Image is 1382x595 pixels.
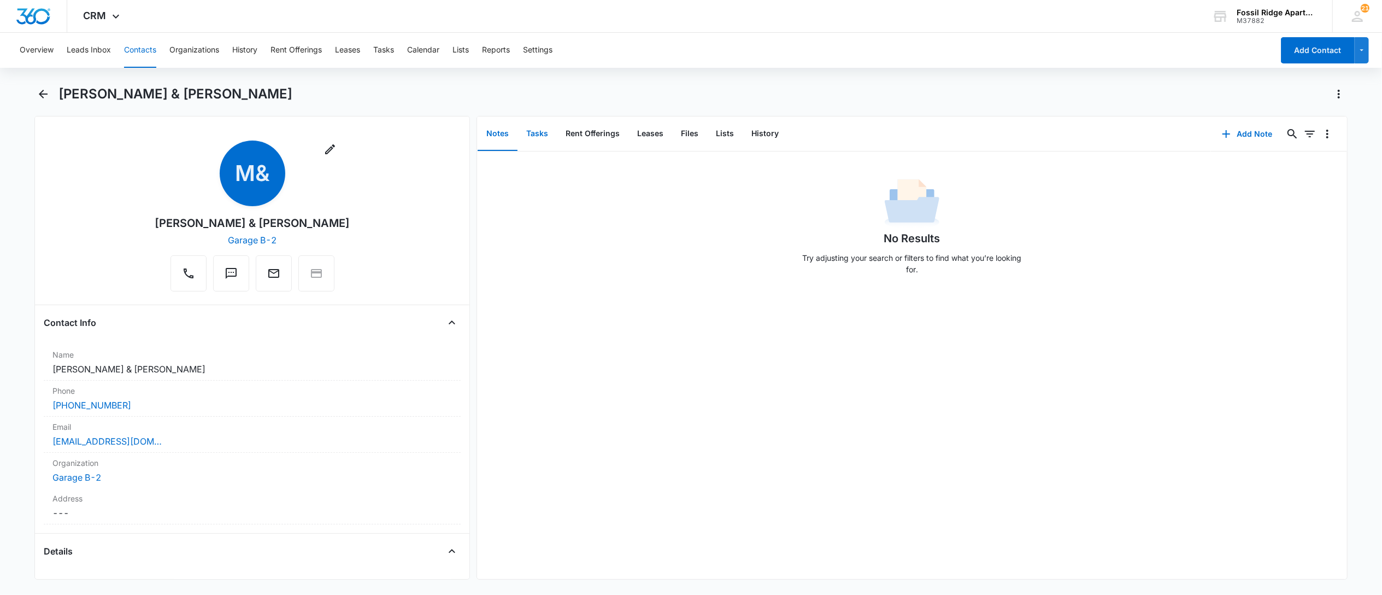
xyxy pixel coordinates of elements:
[58,86,292,102] h1: [PERSON_NAME] & [PERSON_NAME]
[213,255,249,291] button: Text
[44,453,461,488] div: OrganizationGarage B-2
[52,385,452,396] label: Phone
[443,542,461,560] button: Close
[232,33,257,68] button: History
[44,316,96,329] h4: Contact Info
[743,117,787,151] button: History
[1284,125,1301,143] button: Search...
[52,472,101,483] a: Garage B-2
[124,33,156,68] button: Contacts
[256,255,292,291] button: Email
[1281,37,1355,63] button: Add Contact
[1330,85,1348,103] button: Actions
[407,33,439,68] button: Calendar
[44,417,461,453] div: Email[EMAIL_ADDRESS][DOMAIN_NAME]
[707,117,743,151] button: Lists
[220,141,285,206] span: M&
[885,176,939,230] img: No Data
[170,272,207,282] a: Call
[52,363,452,376] dd: [PERSON_NAME] & [PERSON_NAME]
[1211,121,1284,147] button: Add Note
[1237,17,1316,25] div: account id
[52,399,131,412] a: [PHONE_NUMBER]
[443,314,461,331] button: Close
[1361,4,1369,13] div: notifications count
[1319,125,1336,143] button: Overflow Menu
[52,457,452,469] label: Organization
[228,235,277,246] a: Garage B-2
[517,117,557,151] button: Tasks
[478,117,517,151] button: Notes
[1237,8,1316,17] div: account name
[52,493,452,504] label: Address
[557,117,628,151] button: Rent Offerings
[270,33,322,68] button: Rent Offerings
[523,33,552,68] button: Settings
[52,349,452,360] label: Name
[628,117,672,151] button: Leases
[44,345,461,381] div: Name[PERSON_NAME] & [PERSON_NAME]
[169,33,219,68] button: Organizations
[67,33,111,68] button: Leads Inbox
[884,230,940,247] h1: No Results
[1301,125,1319,143] button: Filters
[34,85,52,103] button: Back
[797,252,1027,275] p: Try adjusting your search or filters to find what you’re looking for.
[452,33,469,68] button: Lists
[44,381,461,417] div: Phone[PHONE_NUMBER]
[170,255,207,291] button: Call
[672,117,707,151] button: Files
[84,10,107,21] span: CRM
[373,33,394,68] button: Tasks
[20,33,54,68] button: Overview
[155,215,350,231] div: [PERSON_NAME] & [PERSON_NAME]
[335,33,360,68] button: Leases
[52,506,452,520] dd: ---
[44,488,461,524] div: Address---
[52,577,452,589] label: Source
[44,545,73,558] h4: Details
[52,435,162,448] a: [EMAIL_ADDRESS][DOMAIN_NAME]
[256,272,292,282] a: Email
[482,33,510,68] button: Reports
[213,272,249,282] a: Text
[52,421,452,433] label: Email
[1361,4,1369,13] span: 21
